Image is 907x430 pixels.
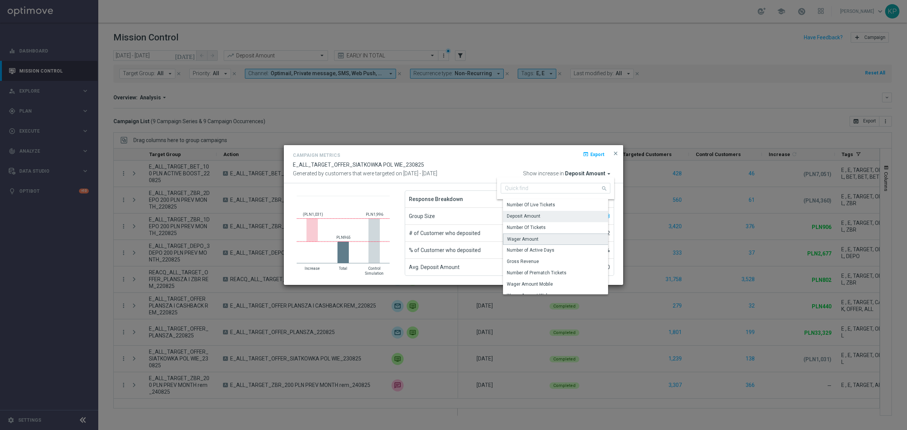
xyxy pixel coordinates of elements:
span: Export [590,152,604,157]
div: Press SPACE to select this row. [503,222,614,234]
text: PLN1,996 [366,212,383,217]
i: open_in_browser [583,151,589,157]
span: # of Customer who deposited [409,225,480,241]
i: search [601,184,608,192]
span: E_ALL_TARGET_OFFER_SIATKOWKA POL WIE_230825 [293,162,424,168]
span: Response Breakdown [409,191,463,207]
text: Increase [305,266,320,271]
i: arrow_drop_down [605,170,612,177]
span: % of Customer who deposited [409,242,481,258]
span: Deposit Amount [565,170,605,177]
div: Deposit Amount [507,213,540,220]
text: Control Simulation [365,266,384,275]
input: Quick find [501,183,610,193]
div: Gross Revenue [507,258,539,265]
div: Number of Active Days [507,247,554,254]
div: Press SPACE to select this row. [503,256,614,268]
div: Press SPACE to select this row. [503,290,614,302]
div: Press SPACE to select this row. [503,245,614,256]
span: Group Size [409,208,435,224]
span: close [613,150,619,156]
div: Press SPACE to deselect this row. [503,211,614,222]
div: Wager Amount Mobile [507,281,553,288]
div: Press SPACE to select this row. [503,268,614,279]
div: Number Of Tickets [507,224,546,231]
div: Press SPACE to select this row. [503,234,614,245]
div: Press SPACE to select this row. [503,200,614,211]
span: Show increase in [523,170,564,177]
text: Total [339,266,347,271]
div: Wager Amount Web [507,292,548,299]
div: Wager Amount [507,236,539,243]
button: open_in_browser Export [582,150,605,159]
span: [DATE] - [DATE] [403,170,437,176]
text: (PLN1,031) [303,212,323,217]
div: Number Of Live Tickets [507,201,555,208]
div: Press SPACE to select this row. [503,279,614,290]
text: PLN965 [336,235,351,240]
span: Generated by customers that were targeted on [293,170,402,176]
h4: Campaign Metrics [293,153,340,158]
span: Avg. Deposit Amount [409,259,460,275]
div: Number of Prematch Tickets [507,269,566,276]
button: Deposit Amount arrow_drop_down [565,170,614,177]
